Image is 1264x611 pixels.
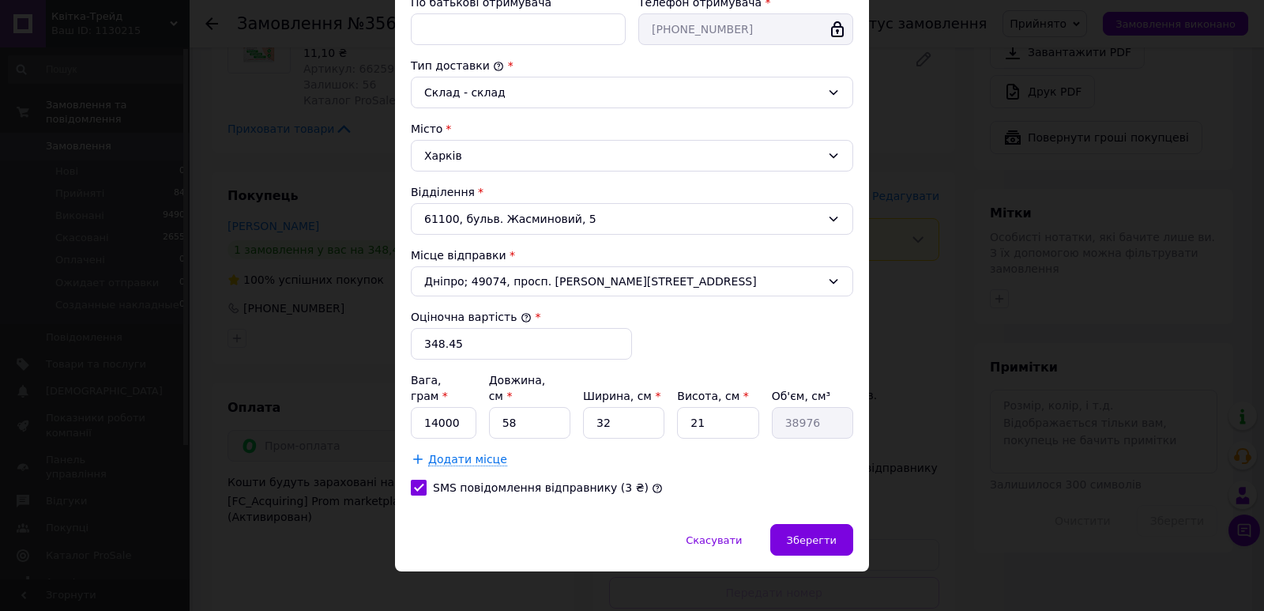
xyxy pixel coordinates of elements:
label: Ширина, см [583,390,660,402]
label: Висота, см [677,390,748,402]
div: Склад - склад [424,84,821,101]
label: Довжина, см [489,374,546,402]
div: Тип доставки [411,58,853,74]
span: Додати місце [428,453,507,466]
div: Місто [411,121,853,137]
span: Дніпро; 49074, просп. [PERSON_NAME][STREET_ADDRESS] [424,273,821,289]
label: SMS повідомлення відправнику (3 ₴) [433,481,649,494]
label: Вага, грам [411,374,448,402]
span: Скасувати [686,534,742,546]
label: Оціночна вартість [411,311,532,323]
div: Об'єм, см³ [772,388,853,404]
div: Відділення [411,184,853,200]
span: Зберегти [787,534,837,546]
input: +380 [638,13,853,45]
div: 61100, бульв. Жасминовий, 5 [411,203,853,235]
div: Харків [411,140,853,172]
div: Місце відправки [411,247,853,263]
